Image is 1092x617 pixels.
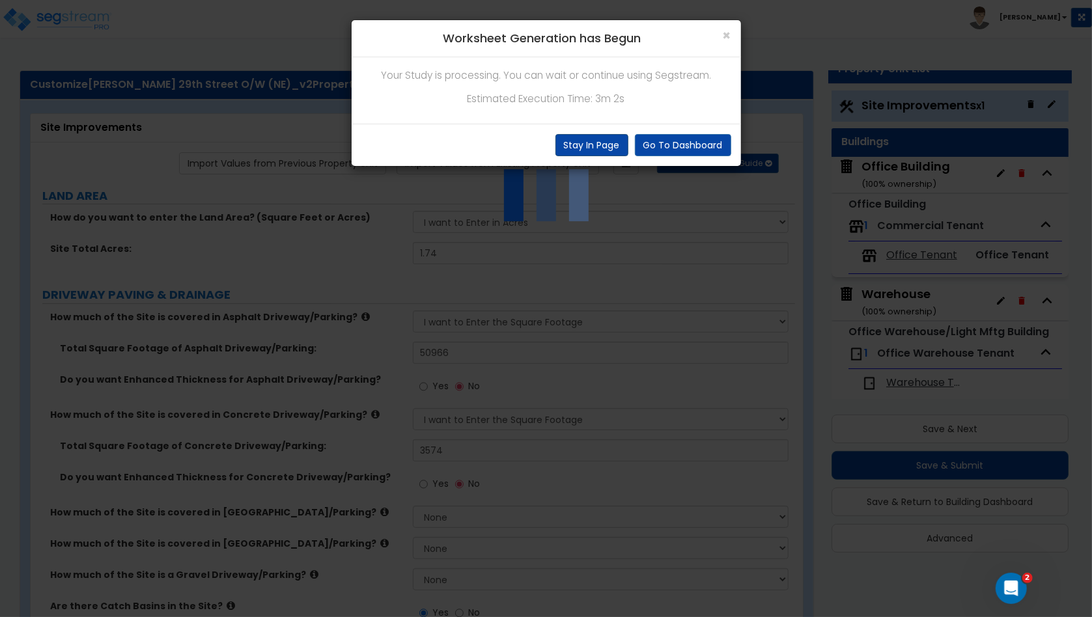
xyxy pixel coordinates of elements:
[635,134,731,156] button: Go To Dashboard
[996,573,1027,604] iframe: Intercom live chat
[723,29,731,42] button: Close
[361,67,731,84] p: Your Study is processing. You can wait or continue using Segstream.
[1022,573,1033,583] span: 2
[361,90,731,107] p: Estimated Execution Time: 3m 2s
[723,26,731,45] span: ×
[555,134,628,156] button: Stay In Page
[361,30,731,47] h4: Worksheet Generation has Begun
